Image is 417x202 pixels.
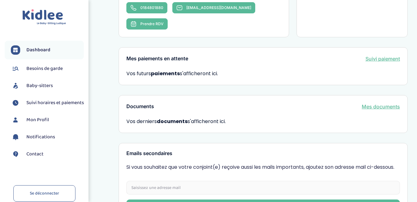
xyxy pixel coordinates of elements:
strong: documents [157,118,188,125]
a: Besoins de garde [11,64,84,73]
h3: Documents [126,104,154,109]
a: Mes documents [362,103,400,110]
span: [EMAIL_ADDRESS][DOMAIN_NAME] [186,5,251,10]
img: besoin.svg [11,64,20,73]
a: Contact [11,149,84,159]
span: Vos derniers s'afficheront ici. [126,118,400,125]
img: suivihoraire.svg [11,98,20,108]
a: [EMAIL_ADDRESS][DOMAIN_NAME] [172,2,255,13]
p: Si vous souhaitez que votre conjoint(e) reçoive aussi les mails importants, ajoutez son adresse m... [126,163,400,171]
a: Suivi paiement [365,55,400,62]
span: Mon Profil [26,116,49,124]
h3: Mes paiements en attente [126,56,188,62]
a: Dashboard [11,45,84,55]
span: Contact [26,150,43,158]
img: logo.svg [22,9,66,25]
span: Notifications [26,133,55,141]
h3: Emails secondaires [126,151,400,156]
span: Suivi horaires et paiements [26,99,84,107]
span: Baby-sitters [26,82,53,90]
img: notification.svg [11,132,20,142]
button: Prendre RDV [126,18,168,30]
a: Suivi horaires et paiements [11,98,84,108]
img: profil.svg [11,115,20,125]
strong: paiements [151,70,180,77]
a: Se déconnecter [13,185,75,202]
span: 0184801880 [140,5,163,10]
a: Baby-sitters [11,81,84,90]
span: Prendre RDV [140,21,164,26]
img: dashboard.svg [11,45,20,55]
a: 0184801880 [126,2,167,13]
input: Saisissez une adresse mail [126,181,400,195]
span: Besoins de garde [26,65,63,72]
span: Vos futurs s'afficheront ici. [126,70,218,77]
a: Notifications [11,132,84,142]
span: Dashboard [26,46,50,54]
img: contact.svg [11,149,20,159]
img: babysitters.svg [11,81,20,90]
a: Mon Profil [11,115,84,125]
